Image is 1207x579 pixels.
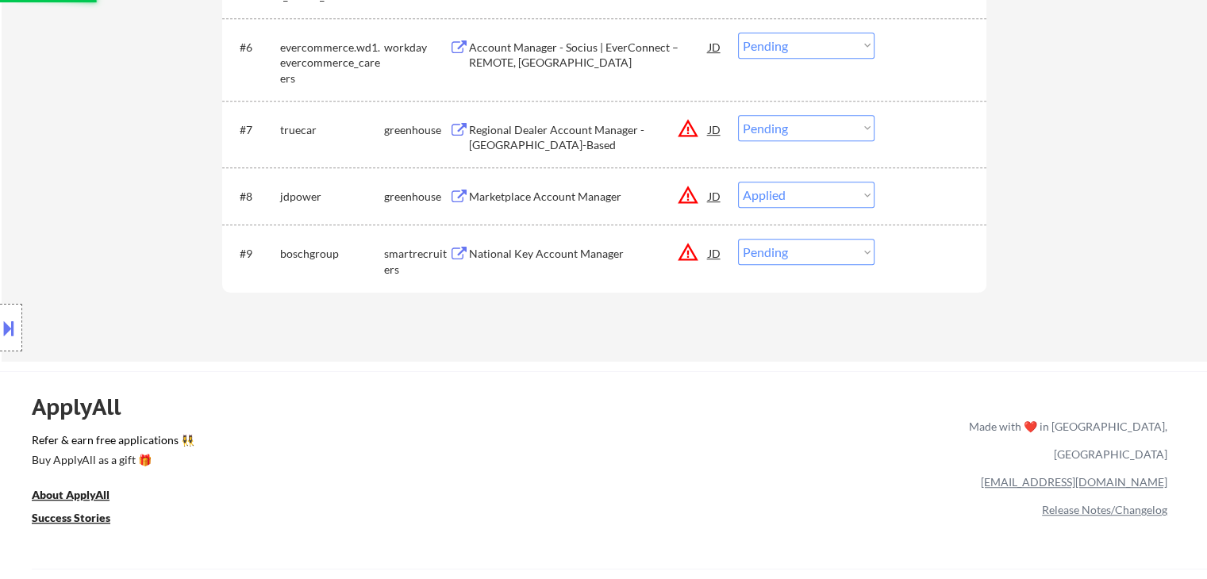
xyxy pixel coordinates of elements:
button: warning_amber [677,117,699,140]
div: boschgroup [280,246,384,262]
div: Made with ❤️ in [GEOGRAPHIC_DATA], [GEOGRAPHIC_DATA] [963,412,1167,468]
div: JD [707,239,723,267]
div: greenhouse [384,122,449,138]
div: workday [384,40,449,56]
div: Regional Dealer Account Manager - [GEOGRAPHIC_DATA]-Based [469,122,709,153]
div: Marketplace Account Manager [469,189,709,205]
button: warning_amber [677,184,699,206]
div: JD [707,33,723,61]
div: greenhouse [384,189,449,205]
a: Release Notes/Changelog [1042,503,1167,516]
button: warning_amber [677,241,699,263]
div: JD [707,182,723,210]
a: [EMAIL_ADDRESS][DOMAIN_NAME] [981,475,1167,489]
a: Refer & earn free applications 👯‍♀️ [32,435,637,451]
div: jdpower [280,189,384,205]
div: #6 [240,40,267,56]
div: National Key Account Manager [469,246,709,262]
div: JD [707,115,723,144]
div: evercommerce.wd1.evercommerce_careers [280,40,384,86]
div: Account Manager - Socius | EverConnect – REMOTE, [GEOGRAPHIC_DATA] [469,40,709,71]
div: truecar [280,122,384,138]
div: smartrecruiters [384,246,449,277]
